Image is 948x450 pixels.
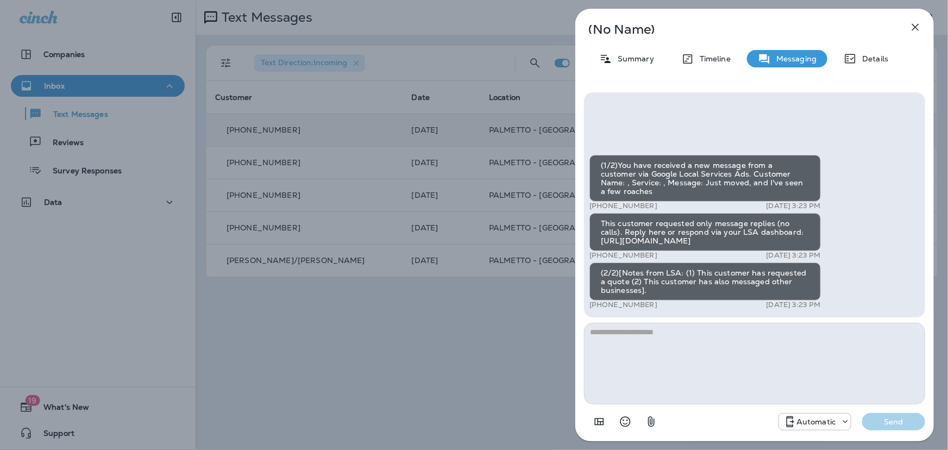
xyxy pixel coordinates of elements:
[767,251,821,260] p: [DATE] 3:23 PM
[614,411,636,433] button: Select an emoji
[771,54,817,63] p: Messaging
[694,54,731,63] p: Timeline
[857,54,888,63] p: Details
[588,411,610,433] button: Add in a premade template
[796,417,836,426] p: Automatic
[589,262,821,301] div: (2/2)[Notes from LSA: (1) This customer has requested a quote (2) This customer has also messaged...
[588,25,885,34] p: (No Name)
[767,301,821,309] p: [DATE] 3:23 PM
[767,202,821,210] p: [DATE] 3:23 PM
[589,155,821,202] div: (1/2)You have received a new message from a customer via Google Local Services Ads. Customer Name...
[589,213,821,251] div: This customer requested only message replies (no calls). Reply here or respond via your LSA dashb...
[589,251,657,260] p: [PHONE_NUMBER]
[612,54,654,63] p: Summary
[589,301,657,309] p: [PHONE_NUMBER]
[589,202,657,210] p: [PHONE_NUMBER]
